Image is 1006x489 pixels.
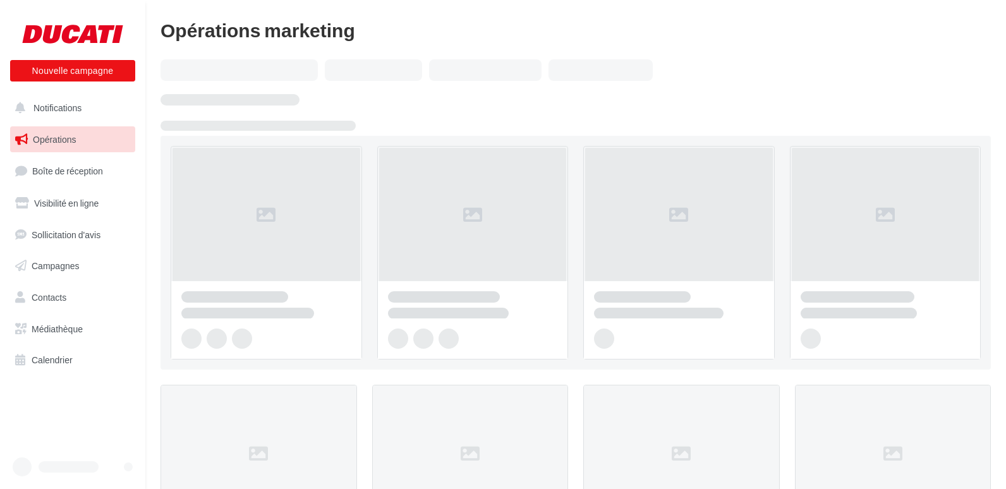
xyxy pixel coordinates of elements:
a: Sollicitation d'avis [8,222,138,248]
a: Visibilité en ligne [8,190,138,217]
span: Visibilité en ligne [34,198,99,208]
span: Notifications [33,102,82,113]
span: Sollicitation d'avis [32,229,100,239]
span: Boîte de réception [32,166,103,176]
a: Campagnes [8,253,138,279]
a: Opérations [8,126,138,153]
button: Notifications [8,95,133,121]
div: Opérations marketing [161,20,991,39]
a: Boîte de réception [8,157,138,184]
span: Campagnes [32,260,80,271]
span: Calendrier [32,354,73,365]
a: Médiathèque [8,316,138,342]
a: Contacts [8,284,138,311]
span: Médiathèque [32,323,83,334]
span: Opérations [33,134,76,145]
a: Calendrier [8,347,138,373]
button: Nouvelle campagne [10,60,135,81]
span: Contacts [32,292,66,303]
